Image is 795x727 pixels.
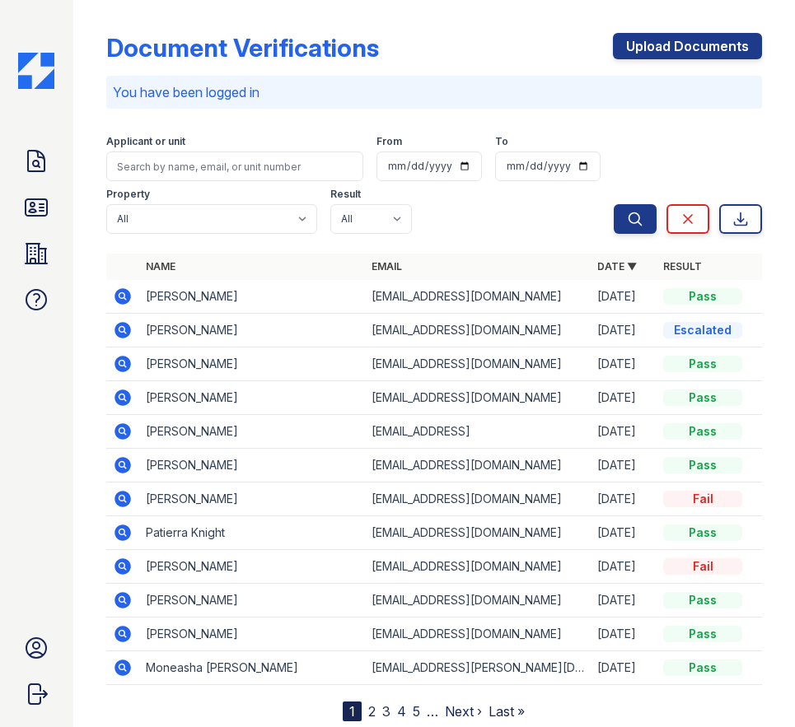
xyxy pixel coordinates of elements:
input: Search by name, email, or unit number [106,151,364,181]
div: Escalated [663,322,742,338]
td: [EMAIL_ADDRESS][DOMAIN_NAME] [365,314,591,347]
a: Email [372,260,402,273]
td: [EMAIL_ADDRESS][DOMAIN_NAME] [365,550,591,584]
div: Pass [663,288,742,305]
img: CE_Icon_Blue-c292c112584629df590d857e76928e9f676e5b41ef8f769ba2f05ee15b207248.png [18,53,54,89]
td: [PERSON_NAME] [139,482,365,516]
div: Pass [663,524,742,541]
div: Document Verifications [106,33,379,63]
div: Pass [663,356,742,372]
td: [DATE] [591,347,657,381]
a: 3 [382,703,390,720]
td: [DATE] [591,482,657,516]
div: Pass [663,659,742,676]
td: [EMAIL_ADDRESS][PERSON_NAME][DOMAIN_NAME] [365,651,591,685]
div: Pass [663,423,742,440]
td: [EMAIL_ADDRESS][DOMAIN_NAME] [365,449,591,482]
td: [PERSON_NAME] [139,381,365,415]
td: [EMAIL_ADDRESS][DOMAIN_NAME] [365,347,591,381]
td: [EMAIL_ADDRESS][DOMAIN_NAME] [365,617,591,651]
p: You have been logged in [113,82,756,102]
td: [DATE] [591,381,657,415]
a: Upload Documents [613,33,762,59]
div: Fail [663,491,742,507]
label: From [376,135,402,148]
a: Next › [445,703,482,720]
td: [PERSON_NAME] [139,280,365,314]
td: [DATE] [591,617,657,651]
div: 1 [343,701,362,721]
td: [DATE] [591,314,657,347]
td: [DATE] [591,651,657,685]
label: Result [330,188,361,201]
td: [DATE] [591,550,657,584]
a: Last » [489,703,525,720]
td: [PERSON_NAME] [139,584,365,617]
td: [PERSON_NAME] [139,449,365,482]
td: [DATE] [591,584,657,617]
td: [EMAIL_ADDRESS][DOMAIN_NAME] [365,482,591,516]
td: [DATE] [591,415,657,449]
a: 4 [397,703,406,720]
td: [PERSON_NAME] [139,314,365,347]
td: [PERSON_NAME] [139,550,365,584]
label: Property [106,188,150,201]
a: 5 [413,703,420,720]
div: Pass [663,389,742,406]
td: [EMAIL_ADDRESS][DOMAIN_NAME] [365,584,591,617]
span: … [427,701,438,721]
label: To [495,135,508,148]
div: Pass [663,592,742,608]
td: [PERSON_NAME] [139,347,365,381]
div: Pass [663,457,742,473]
label: Applicant or unit [106,135,185,148]
div: Pass [663,626,742,642]
td: [DATE] [591,280,657,314]
td: [DATE] [591,516,657,550]
td: [PERSON_NAME] [139,415,365,449]
a: 2 [368,703,376,720]
td: [PERSON_NAME] [139,617,365,651]
td: Moneasha [PERSON_NAME] [139,651,365,685]
td: [EMAIL_ADDRESS][DOMAIN_NAME] [365,516,591,550]
a: Date ▼ [597,260,637,273]
td: [EMAIL_ADDRESS][DOMAIN_NAME] [365,381,591,415]
td: Patierra Knight [139,516,365,550]
a: Name [146,260,175,273]
td: [DATE] [591,449,657,482]
td: [EMAIL_ADDRESS] [365,415,591,449]
div: Fail [663,558,742,575]
td: [EMAIL_ADDRESS][DOMAIN_NAME] [365,280,591,314]
a: Result [663,260,702,273]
